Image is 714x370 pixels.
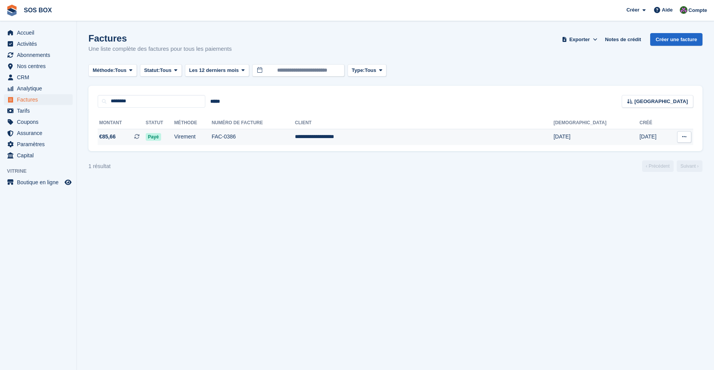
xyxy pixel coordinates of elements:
a: Précédent [642,160,674,172]
span: [GEOGRAPHIC_DATA] [634,98,688,105]
th: Client [295,117,554,129]
span: Tous [364,67,376,74]
span: Aide [662,6,672,14]
span: Vitrine [7,167,77,175]
span: Tous [160,67,171,74]
button: Type: Tous [348,64,387,77]
span: Exporter [569,36,590,43]
a: menu [4,105,73,116]
span: Type: [352,67,365,74]
button: Méthode: Tous [88,64,137,77]
a: Suivant [677,160,702,172]
td: Virement [174,129,212,145]
a: menu [4,50,73,60]
span: Payé [146,133,161,141]
button: Statut: Tous [140,64,182,77]
button: Exporter [560,33,599,46]
span: Analytique [17,83,63,94]
span: Statut: [144,67,160,74]
th: Statut [146,117,174,129]
th: Méthode [174,117,212,129]
span: Paramètres [17,139,63,150]
a: menu [4,27,73,38]
p: Une liste complète des factures pour tous les paiements [88,45,232,53]
td: [DATE] [554,129,640,145]
span: Boutique en ligne [17,177,63,188]
span: Compte [689,7,707,14]
span: Coupons [17,117,63,127]
button: Les 12 derniers mois [185,64,249,77]
span: Assurance [17,128,63,138]
a: Boutique d'aperçu [63,178,73,187]
span: Capital [17,150,63,161]
a: menu [4,177,73,188]
a: menu [4,38,73,49]
span: Factures [17,94,63,105]
th: [DEMOGRAPHIC_DATA] [554,117,640,129]
span: Créer [626,6,639,14]
th: Numéro de facture [211,117,295,129]
th: Montant [98,117,146,129]
span: CRM [17,72,63,83]
div: 1 résultat [88,162,111,170]
span: Abonnements [17,50,63,60]
span: Tarifs [17,105,63,116]
td: [DATE] [639,129,667,145]
a: Notes de crédit [602,33,644,46]
a: menu [4,128,73,138]
img: stora-icon-8386f47178a22dfd0bd8f6a31ec36ba5ce8667c1dd55bd0f319d3a0aa187defe.svg [6,5,18,16]
a: menu [4,72,73,83]
img: ALEXANDRE SOUBIRA [680,6,687,14]
th: Créé [639,117,667,129]
span: Activités [17,38,63,49]
span: Tous [115,67,126,74]
a: menu [4,117,73,127]
h1: Factures [88,33,232,43]
a: menu [4,139,73,150]
td: FAC-0386 [211,129,295,145]
span: Les 12 derniers mois [189,67,239,74]
a: Créer une facture [650,33,702,46]
a: menu [4,61,73,72]
span: €85,66 [99,133,116,141]
span: Méthode: [93,67,115,74]
a: SOS BOX [21,4,55,17]
span: Nos centres [17,61,63,72]
a: menu [4,94,73,105]
a: menu [4,83,73,94]
span: Accueil [17,27,63,38]
nav: Page [641,160,704,172]
a: menu [4,150,73,161]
